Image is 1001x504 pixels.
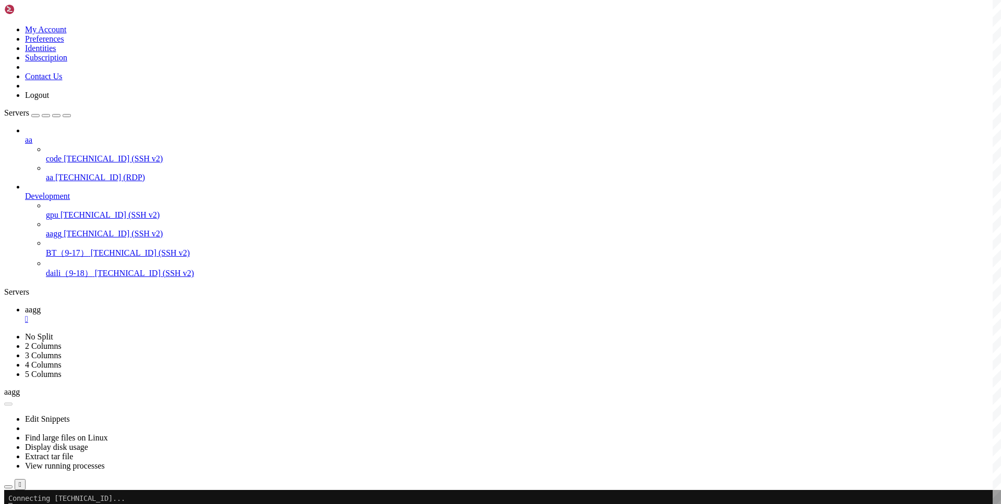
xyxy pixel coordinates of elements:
[25,192,70,200] span: Development
[4,108,29,117] span: Servers
[91,248,190,257] span: [TECHNICAL_ID] (SSH v2)
[25,91,49,99] a: Logout
[25,351,62,360] a: 3 Columns
[4,4,64,15] img: Shellngn
[4,287,997,297] div: Servers
[46,145,997,163] li: code [TECHNICAL_ID] (SSH v2)
[25,414,70,423] a: Edit Snippets
[25,332,53,341] a: No Split
[46,210,997,220] a: gpu [TECHNICAL_ID] (SSH v2)
[95,269,194,278] span: [TECHNICAL_ID] (SSH v2)
[46,220,997,238] li: aagg [TECHNICAL_ID] (SSH v2)
[25,34,64,43] a: Preferences
[15,479,26,490] button: 
[25,314,997,324] a: 
[25,370,62,379] a: 5 Columns
[46,268,997,279] a: daili（9-18） [TECHNICAL_ID] (SSH v2)
[46,163,997,182] li: aa [TECHNICAL_ID] (RDP)
[46,248,997,259] a: BT（9-17） [TECHNICAL_ID] (SSH v2)
[60,210,160,219] span: [TECHNICAL_ID] (SSH v2)
[25,305,41,314] span: aagg
[46,238,997,259] li: BT（9-17） [TECHNICAL_ID] (SSH v2)
[46,154,997,163] a: code [TECHNICAL_ID] (SSH v2)
[46,154,62,163] span: code
[25,452,73,461] a: Extract tar file
[25,135,32,144] span: aa
[46,210,58,219] span: gpu
[64,154,163,163] span: [TECHNICAL_ID] (SSH v2)
[4,387,20,396] span: aagg
[25,342,62,350] a: 2 Columns
[4,108,71,117] a: Servers
[46,229,997,238] a: aagg [TECHNICAL_ID] (SSH v2)
[25,25,67,34] a: My Account
[25,433,108,442] a: Find large files on Linux
[25,192,997,201] a: Development
[25,72,63,81] a: Contact Us
[25,461,105,470] a: View running processes
[46,229,62,238] span: aagg
[46,201,997,220] li: gpu [TECHNICAL_ID] (SSH v2)
[25,182,997,279] li: Development
[25,44,56,53] a: Identities
[25,443,88,451] a: Display disk usage
[25,126,997,182] li: aa
[64,229,163,238] span: [TECHNICAL_ID] (SSH v2)
[4,4,864,13] x-row: Connecting [TECHNICAL_ID]...
[4,13,8,22] div: (0, 1)
[46,173,53,182] span: aa
[46,269,93,278] span: daili（9-18）
[25,305,997,324] a: aagg
[25,360,62,369] a: 4 Columns
[25,135,997,145] a: aa
[25,53,67,62] a: Subscription
[19,481,21,488] div: 
[46,259,997,279] li: daili（9-18） [TECHNICAL_ID] (SSH v2)
[55,173,145,182] span: [TECHNICAL_ID] (RDP)
[46,173,997,182] a: aa [TECHNICAL_ID] (RDP)
[46,248,89,257] span: BT（9-17）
